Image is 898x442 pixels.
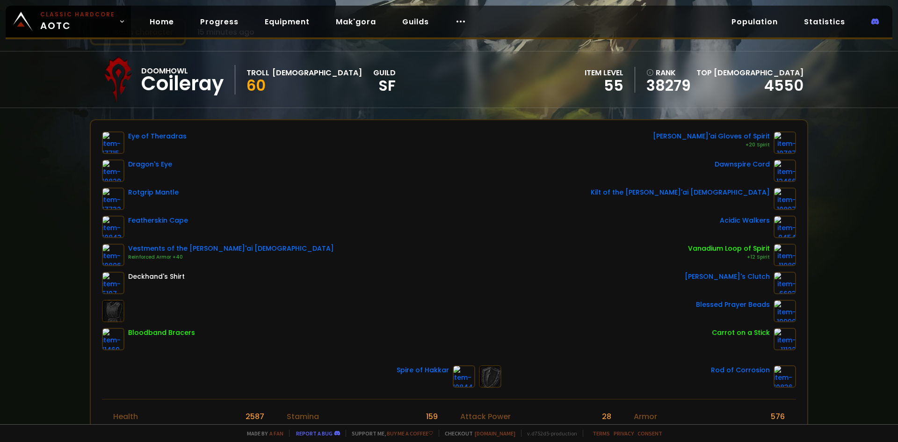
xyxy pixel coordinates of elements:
[40,10,115,33] span: AOTC
[688,244,770,254] div: Vanadium Loop of Spirit
[460,422,504,434] div: Melee critic
[346,430,433,437] span: Support me,
[128,328,195,338] div: Bloodband Bracers
[774,272,796,294] img: item-6693
[40,10,115,19] small: Classic Hardcore
[397,365,449,375] div: Spire of Hakkar
[113,422,135,434] div: Mana
[646,79,691,93] a: 38279
[102,244,124,266] img: item-10806
[128,216,188,225] div: Featherskin Cape
[439,430,515,437] span: Checkout
[128,254,334,261] div: Reinforced Armor +40
[141,65,224,77] div: Doomhowl
[602,411,611,422] div: 28
[373,79,396,93] span: SF
[521,430,577,437] span: v. d752d5 - production
[585,79,623,93] div: 55
[246,411,264,422] div: 2587
[142,12,181,31] a: Home
[102,216,124,238] img: item-10843
[771,411,785,422] div: 576
[774,159,796,182] img: item-12466
[128,159,172,169] div: Dragon's Eye
[102,328,124,350] img: item-11469
[287,411,319,422] div: Stamina
[712,328,770,338] div: Carrot on a Stick
[614,430,634,437] a: Privacy
[460,411,511,422] div: Attack Power
[373,67,396,93] div: guild
[102,131,124,154] img: item-17715
[774,244,796,266] img: item-11989
[774,216,796,238] img: item-9454
[102,272,124,294] img: item-5107
[585,67,623,79] div: item level
[257,12,317,31] a: Equipment
[637,430,662,437] a: Consent
[246,67,269,79] div: Troll
[245,422,264,434] div: 4572
[715,159,770,169] div: Dawnspire Cord
[241,430,283,437] span: Made by
[328,12,384,31] a: Mak'gora
[764,75,804,96] a: 4550
[102,159,124,182] img: item-10829
[653,131,770,141] div: [PERSON_NAME]'ai Gloves of Spirit
[696,67,804,79] div: Top
[128,188,179,197] div: Rotgrip Mantle
[696,300,770,310] div: Blessed Prayer Beads
[246,75,266,96] span: 60
[646,67,691,79] div: rank
[685,272,770,282] div: [PERSON_NAME]'s Clutch
[6,6,131,37] a: Classic HardcoreAOTC
[774,300,796,322] img: item-19990
[287,422,318,434] div: Intellect
[724,12,785,31] a: Population
[128,244,334,254] div: Vestments of the [PERSON_NAME]'ai [DEMOGRAPHIC_DATA]
[714,67,804,78] span: [DEMOGRAPHIC_DATA]
[774,365,796,388] img: item-10836
[395,12,436,31] a: Guilds
[128,272,185,282] div: Deckhand's Shirt
[128,131,187,141] div: Eye of Theradras
[653,141,770,149] div: +20 Spirit
[688,254,770,261] div: +12 Spirit
[453,365,475,388] img: item-10844
[593,430,610,437] a: Terms
[102,188,124,210] img: item-17732
[600,422,611,434] div: 0 %
[711,365,770,375] div: Rod of Corrosion
[387,430,433,437] a: Buy me a coffee
[272,67,362,79] div: [DEMOGRAPHIC_DATA]
[475,430,515,437] a: [DOMAIN_NAME]
[774,422,785,434] div: 5 %
[774,131,796,154] img: item-10787
[774,188,796,210] img: item-10807
[720,216,770,225] div: Acidic Walkers
[296,430,333,437] a: Report a bug
[426,411,438,422] div: 159
[797,12,853,31] a: Statistics
[591,188,770,197] div: Kilt of the [PERSON_NAME]'ai [DEMOGRAPHIC_DATA]
[269,430,283,437] a: a fan
[774,328,796,350] img: item-11122
[113,411,138,422] div: Health
[141,77,224,91] div: Coileray
[428,422,438,434] div: 211
[634,411,657,422] div: Armor
[193,12,246,31] a: Progress
[634,422,659,434] div: Dodge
